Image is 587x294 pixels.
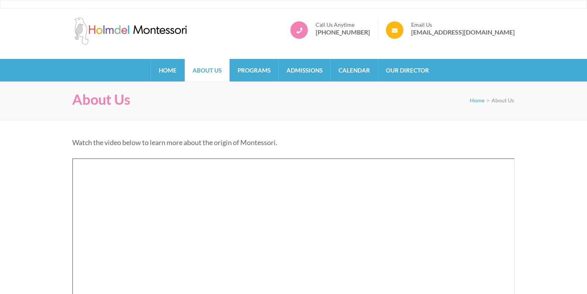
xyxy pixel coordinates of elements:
span: Call Us Anytime [316,21,370,28]
a: About Us [185,59,229,81]
h1: About Us [72,91,130,108]
a: Home [470,97,485,104]
a: [EMAIL_ADDRESS][DOMAIN_NAME] [411,28,515,36]
p: Watch the video below to learn more about the origin of Montessori. [72,137,515,148]
a: [PHONE_NUMBER] [316,28,370,36]
a: Our Director [378,59,437,81]
a: Home [151,59,184,81]
a: Admissions [279,59,330,81]
img: Holmdel Montessori School [72,17,189,45]
span: Email Us [411,21,515,28]
a: Calendar [331,59,378,81]
span: > [486,97,490,104]
a: Programs [230,59,278,81]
